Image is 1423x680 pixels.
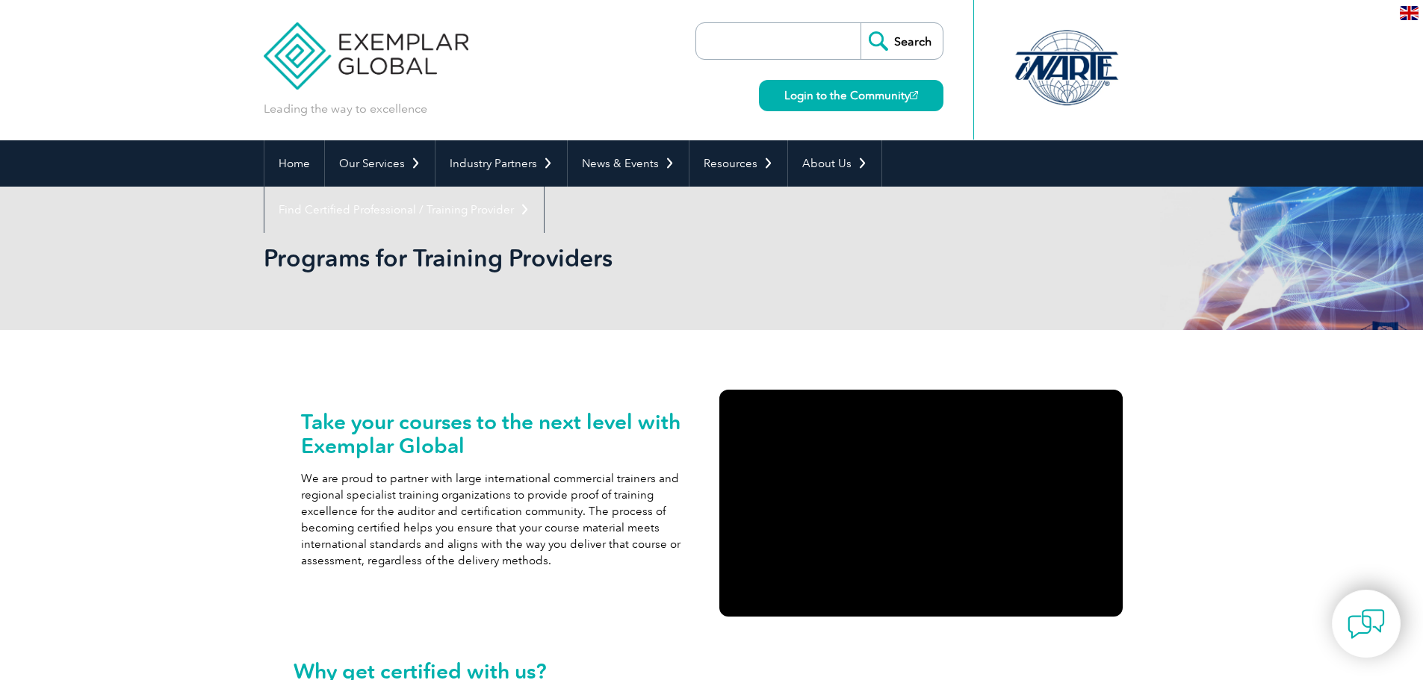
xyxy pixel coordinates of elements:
[689,140,787,187] a: Resources
[264,140,324,187] a: Home
[788,140,881,187] a: About Us
[264,187,544,233] a: Find Certified Professional / Training Provider
[264,246,891,270] h2: Programs for Training Providers
[759,80,943,111] a: Login to the Community
[861,23,943,59] input: Search
[435,140,567,187] a: Industry Partners
[301,470,704,569] p: We are proud to partner with large international commercial trainers and regional specialist trai...
[568,140,689,187] a: News & Events
[301,410,704,458] h2: Take your courses to the next level with Exemplar Global
[1400,6,1419,20] img: en
[910,91,918,99] img: open_square.png
[325,140,435,187] a: Our Services
[264,101,427,117] p: Leading the way to excellence
[1348,605,1385,643] img: contact-chat.png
